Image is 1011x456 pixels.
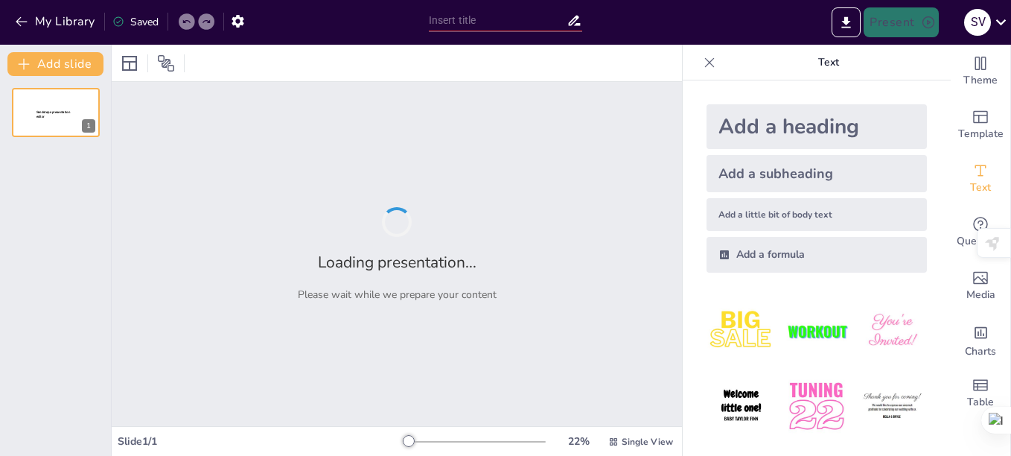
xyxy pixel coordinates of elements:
button: Present [864,7,938,37]
div: 1 [12,88,100,137]
img: 6.jpeg [858,372,927,441]
div: Add a heading [707,104,927,149]
p: Text [721,45,936,80]
img: 1.jpeg [707,297,776,366]
span: Charts [965,343,996,360]
img: 2.jpeg [782,297,851,366]
div: Saved [112,15,159,29]
div: Add a subheading [707,155,927,192]
div: Add text boxes [951,152,1010,206]
div: Layout [118,51,141,75]
div: Slide 1 / 1 [118,434,403,449]
button: My Library [11,10,101,34]
div: Change the overall theme [951,45,1010,98]
img: 5.jpeg [782,372,851,441]
div: Add ready made slides [951,98,1010,152]
div: 22 % [561,434,596,449]
p: Please wait while we prepare your content [298,288,497,302]
div: Add a little bit of body text [707,198,927,231]
div: S V [964,9,991,36]
div: Add a table [951,367,1010,420]
div: Get real-time input from your audience [951,206,1010,259]
div: Add images, graphics, shapes or video [951,259,1010,313]
div: Add charts and graphs [951,313,1010,367]
div: Add a formula [707,237,927,273]
span: Table [967,394,994,411]
div: 1 [82,119,95,133]
button: S V [964,7,991,37]
span: Text [970,180,991,196]
span: Media [966,287,995,303]
img: 4.jpeg [707,372,776,441]
span: Theme [963,72,998,89]
button: Add slide [7,52,103,76]
h2: Loading presentation... [318,252,476,273]
span: Sendsteps presentation editor [36,110,70,118]
button: Export to PowerPoint [832,7,861,37]
span: Template [958,126,1004,142]
img: 3.jpeg [858,297,927,366]
span: Questions [957,233,1005,250]
span: Position [157,54,175,72]
input: Insert title [429,10,567,31]
span: Single View [622,436,673,448]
